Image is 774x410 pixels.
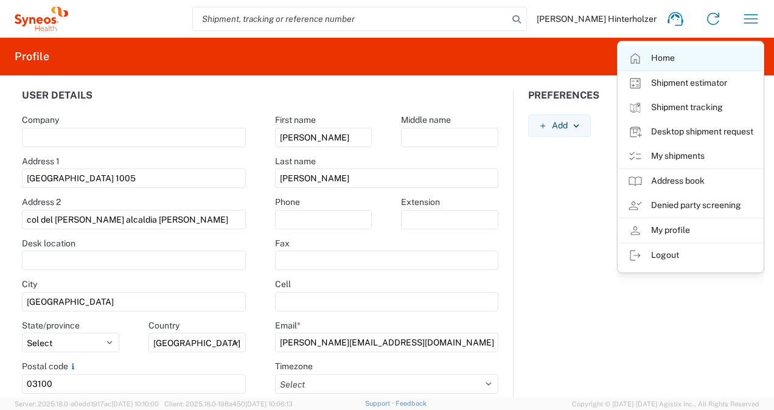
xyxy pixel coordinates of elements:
span: Server: 2025.18.0-a0edd1917ac [15,400,159,408]
label: Company [22,114,59,125]
span: Copyright © [DATE]-[DATE] Agistix Inc., All Rights Reserved [572,398,759,409]
span: Client: 2025.18.0-198a450 [164,400,293,408]
a: My shipments [618,144,763,169]
label: Phone [275,196,300,207]
div: User details [7,90,260,114]
label: Extension [401,196,440,207]
span: [DATE] 10:06:13 [245,400,293,408]
label: Last name [275,156,316,167]
a: Support [365,400,396,407]
label: Cell [275,279,291,290]
label: Desk location [22,238,75,249]
label: Timezone [275,361,313,372]
label: Postal code [22,361,78,372]
input: Shipment, tracking or reference number [193,7,508,30]
label: Middle name [401,114,451,125]
label: Country [148,320,180,331]
div: Preferences [514,90,767,114]
a: Shipment estimator [618,71,763,96]
a: Shipment tracking [618,96,763,120]
a: Desktop shipment request [618,120,763,144]
a: Feedback [396,400,427,407]
a: Logout [618,243,763,268]
a: Home [618,46,763,71]
a: Denied party screening [618,193,763,218]
a: My profile [618,218,763,243]
h2: Profile [15,49,49,64]
span: [PERSON_NAME] Hinterholzer [537,13,657,24]
label: Fax [275,238,290,249]
a: Address book [618,169,763,193]
label: Address 1 [22,156,60,167]
label: Address 2 [22,196,61,207]
span: [DATE] 10:10:00 [111,400,159,408]
label: First name [275,114,316,125]
label: State/province [22,320,80,331]
button: Add [528,114,590,137]
label: Email [275,320,301,331]
label: City [22,279,37,290]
